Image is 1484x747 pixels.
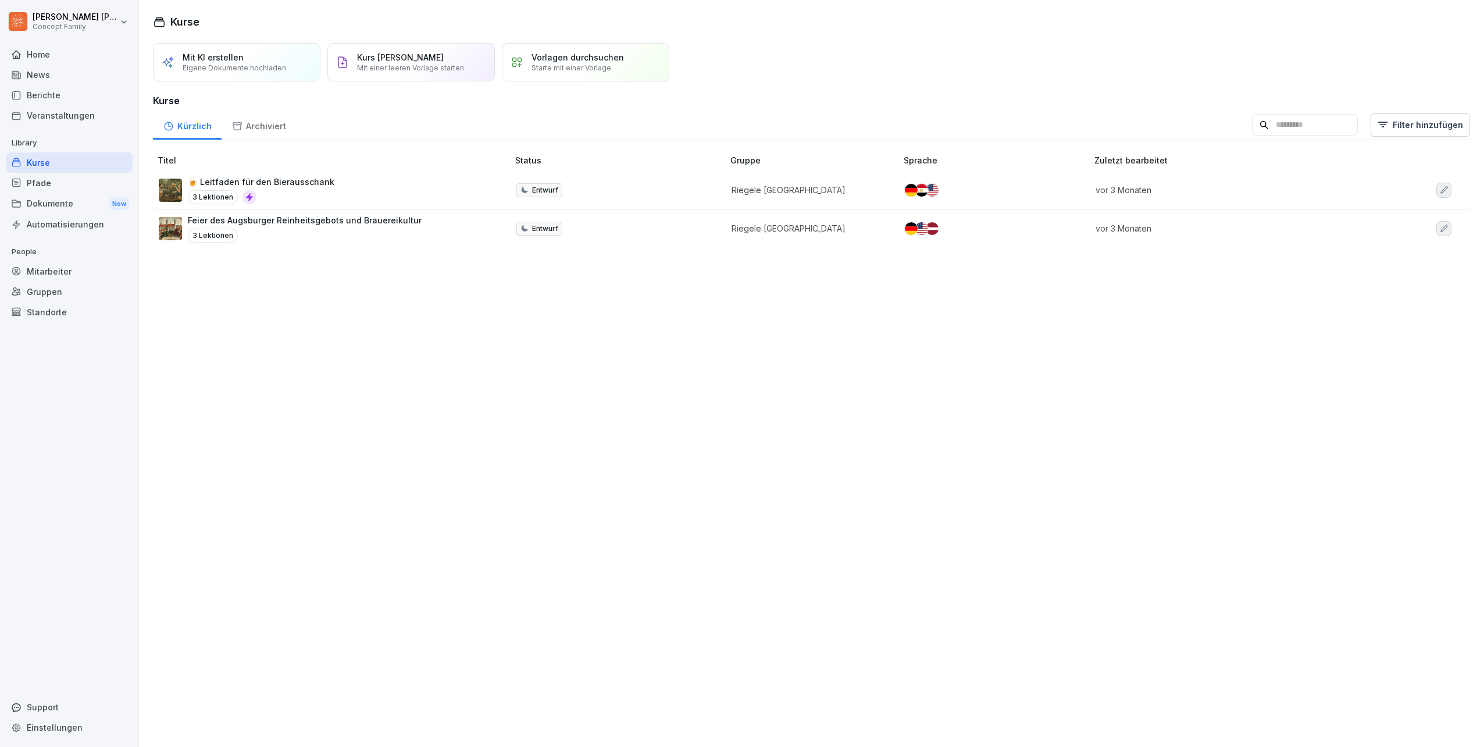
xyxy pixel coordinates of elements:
p: Kurs [PERSON_NAME] [357,52,444,62]
a: Archiviert [222,110,296,140]
p: 3 Lektionen [188,229,238,243]
p: Entwurf [532,185,558,195]
p: Entwurf [532,223,558,234]
p: Zuletzt bearbeitet [1094,154,1374,166]
p: vor 3 Monaten [1096,222,1360,234]
a: Veranstaltungen [6,105,133,126]
img: us.svg [926,184,939,197]
p: Status [515,154,726,166]
a: Berichte [6,85,133,105]
a: Kurse [6,152,133,173]
p: Sprache [904,154,1090,166]
a: News [6,65,133,85]
a: DokumenteNew [6,193,133,215]
p: Titel [158,154,511,166]
p: People [6,243,133,261]
p: 🍺 Leitfaden für den Bierausschank [188,176,334,188]
a: Einstellungen [6,717,133,738]
p: Mit einer leeren Vorlage starten [357,63,464,72]
p: Eigene Dokumente hochladen [183,63,286,72]
img: us.svg [915,222,928,235]
img: de.svg [905,222,918,235]
p: Feier des Augsburger Reinheitsgebots und Brauereikultur [188,214,422,226]
h3: Kurse [153,94,1470,108]
div: New [109,197,129,211]
p: Riegele [GEOGRAPHIC_DATA] [732,184,885,196]
p: Starte mit einer Vorlage [531,63,611,72]
a: Automatisierungen [6,214,133,234]
img: lv.svg [926,222,939,235]
p: Vorlagen durchsuchen [531,52,624,62]
p: Riegele [GEOGRAPHIC_DATA] [732,222,885,234]
img: de.svg [905,184,918,197]
a: Pfade [6,173,133,193]
p: Gruppe [730,154,899,166]
a: Standorte [6,302,133,322]
div: Support [6,697,133,717]
a: Mitarbeiter [6,261,133,282]
div: Dokumente [6,193,133,215]
p: Mit KI erstellen [183,52,244,62]
img: eg.svg [915,184,928,197]
p: [PERSON_NAME] [PERSON_NAME] [33,12,117,22]
a: Home [6,44,133,65]
h1: Kurse [170,14,199,30]
button: Filter hinzufügen [1371,113,1470,137]
img: l86ley1vhzlwokwllmm01oy6.png [159,179,182,202]
a: Kürzlich [153,110,222,140]
p: vor 3 Monaten [1096,184,1360,196]
a: Gruppen [6,282,133,302]
p: Concept Family [33,23,117,31]
img: cv1u11exrhpbrqp3vanz2mj4.png [159,217,182,240]
p: Library [6,134,133,152]
p: 3 Lektionen [188,190,238,204]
